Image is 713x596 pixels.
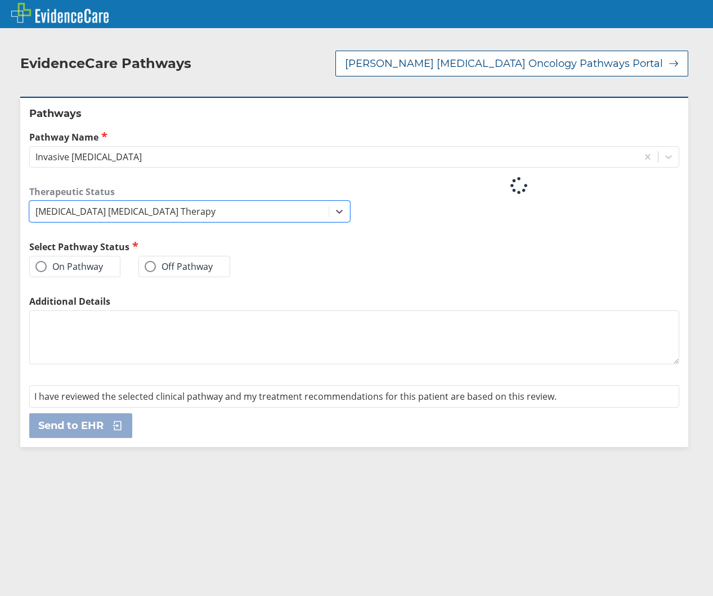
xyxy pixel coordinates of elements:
[29,130,679,143] label: Pathway Name
[11,3,109,23] img: EvidenceCare
[29,413,132,438] button: Send to EHR
[20,55,191,72] h2: EvidenceCare Pathways
[34,390,557,403] span: I have reviewed the selected clinical pathway and my treatment recommendations for this patient a...
[35,151,142,163] div: Invasive [MEDICAL_DATA]
[29,240,350,253] h2: Select Pathway Status
[145,261,213,272] label: Off Pathway
[29,107,679,120] h2: Pathways
[35,261,103,272] label: On Pathway
[29,295,679,308] label: Additional Details
[335,51,688,76] button: [PERSON_NAME] [MEDICAL_DATA] Oncology Pathways Portal
[29,186,350,198] label: Therapeutic Status
[38,419,104,432] span: Send to EHR
[345,57,663,70] span: [PERSON_NAME] [MEDICAL_DATA] Oncology Pathways Portal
